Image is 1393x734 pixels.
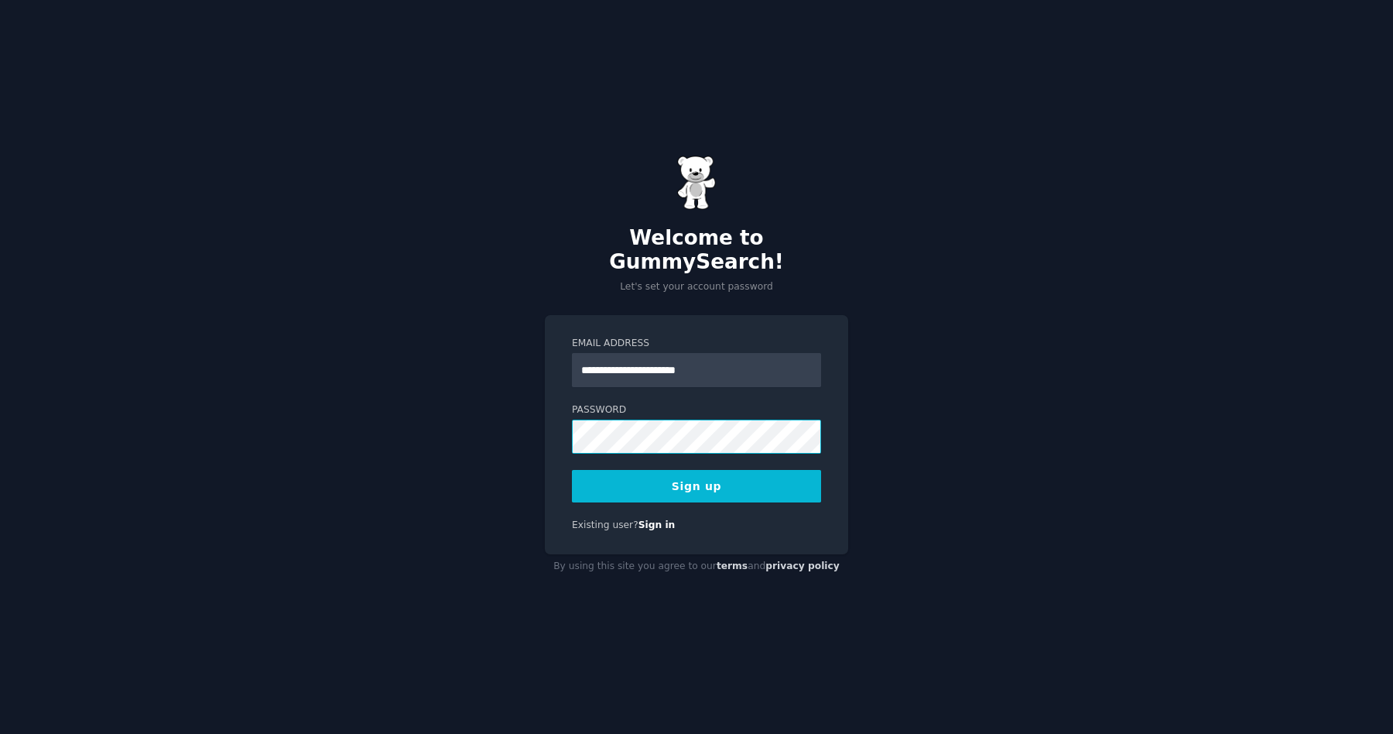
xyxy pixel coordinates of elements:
[717,561,748,571] a: terms
[572,470,821,502] button: Sign up
[572,337,821,351] label: Email Address
[638,520,676,530] a: Sign in
[765,561,840,571] a: privacy policy
[545,226,848,275] h2: Welcome to GummySearch!
[545,554,848,579] div: By using this site you agree to our and
[572,403,821,417] label: Password
[545,280,848,294] p: Let's set your account password
[677,156,716,210] img: Gummy Bear
[572,520,638,530] span: Existing user?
